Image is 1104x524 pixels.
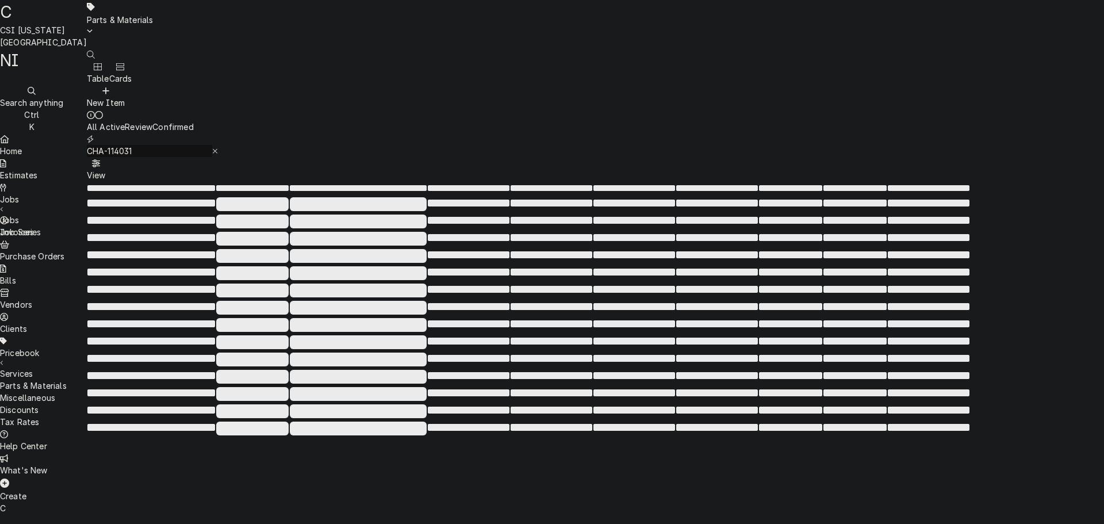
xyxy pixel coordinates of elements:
span: ‌ [511,251,592,258]
span: ‌ [428,234,509,241]
span: ‌ [593,372,675,379]
span: ‌ [87,251,215,258]
span: ‌ [511,200,592,206]
span: ‌ [428,407,509,414]
span: ‌ [888,407,969,414]
div: All Active [87,121,125,133]
span: ‌ [593,217,675,224]
span: ‌ [888,320,969,327]
span: ‌ [593,286,675,293]
span: ‌ [593,338,675,345]
button: Open search [87,48,95,60]
span: ‌ [216,422,289,435]
span: ‌ [87,217,215,224]
span: ‌ [593,320,675,327]
span: ‌ [87,320,215,327]
span: ‌ [759,355,822,362]
span: ‌ [290,353,427,366]
span: ‌ [593,424,675,431]
span: ‌ [87,303,215,310]
span: ‌ [428,303,509,310]
span: ‌ [823,407,887,414]
div: Confirmed [152,121,193,133]
span: ‌ [676,269,758,276]
span: ‌ [759,185,822,191]
span: ‌ [593,269,675,276]
span: ‌ [593,355,675,362]
span: ‌ [216,387,289,401]
span: ‌ [290,249,427,263]
span: ‌ [511,389,592,396]
span: ‌ [290,404,427,418]
span: ‌ [676,424,758,431]
span: ‌ [888,355,969,362]
span: ‌ [888,303,969,310]
span: ‌ [428,217,509,224]
span: ‌ [593,303,675,310]
span: ‌ [759,320,822,327]
span: ‌ [428,338,509,345]
span: ‌ [759,217,822,224]
span: New Item [87,98,125,108]
span: ‌ [759,251,822,258]
span: ‌ [511,424,592,431]
span: ‌ [290,301,427,315]
span: ‌ [759,269,822,276]
span: ‌ [216,370,289,384]
span: ‌ [676,303,758,310]
span: ‌ [888,372,969,379]
button: New Item [87,85,125,109]
button: View [87,157,106,181]
span: ‌ [87,372,215,379]
span: ‌ [676,217,758,224]
span: ‌ [823,269,887,276]
span: ‌ [823,389,887,396]
span: ‌ [511,286,592,293]
span: ‌ [823,200,887,206]
span: View [87,170,106,180]
span: ‌ [87,200,215,206]
span: ‌ [87,407,215,414]
span: ‌ [216,185,289,191]
span: ‌ [888,200,969,206]
span: ‌ [290,422,427,435]
span: ‌ [676,200,758,206]
span: ‌ [216,335,289,349]
span: ‌ [888,251,969,258]
span: ‌ [290,370,427,384]
span: ‌ [593,234,675,241]
span: ‌ [759,338,822,345]
span: ‌ [216,284,289,297]
span: ‌ [428,286,509,293]
span: ‌ [216,215,289,228]
span: ‌ [290,266,427,280]
span: ‌ [759,286,822,293]
button: Erase input [212,145,218,157]
span: ‌ [888,338,969,345]
div: Review [125,121,152,133]
span: ‌ [428,424,509,431]
span: ‌ [290,232,427,246]
span: ‌ [888,217,969,224]
span: ‌ [216,404,289,418]
span: ‌ [676,372,758,379]
span: ‌ [759,303,822,310]
span: K [29,122,34,132]
span: ‌ [676,320,758,327]
span: ‌ [823,251,887,258]
span: ‌ [511,355,592,362]
span: ‌ [593,251,675,258]
span: ‌ [216,232,289,246]
span: ‌ [511,372,592,379]
span: ‌ [216,249,289,263]
span: ‌ [511,338,592,345]
span: ‌ [888,286,969,293]
span: ‌ [823,217,887,224]
span: ‌ [888,424,969,431]
span: ‌ [87,389,215,396]
span: ‌ [676,355,758,362]
span: ‌ [759,200,822,206]
span: ‌ [290,387,427,401]
span: ‌ [511,269,592,276]
span: ‌ [511,407,592,414]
